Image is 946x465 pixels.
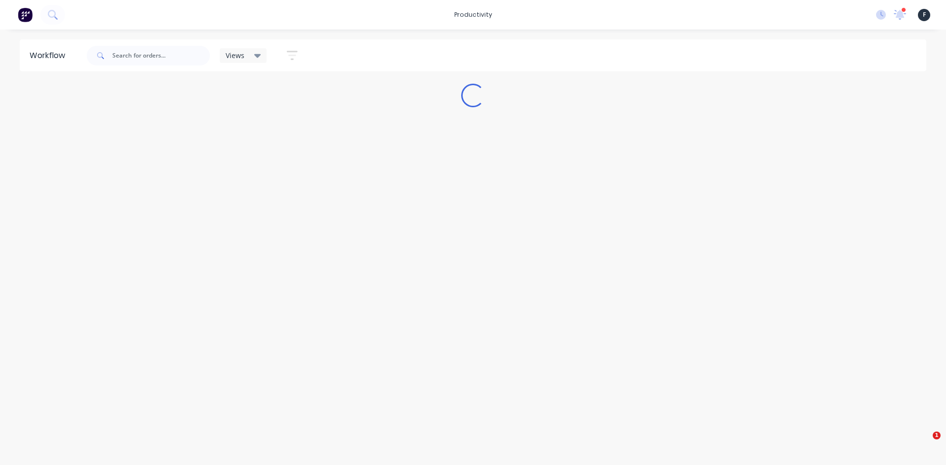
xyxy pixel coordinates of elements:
[112,46,210,65] input: Search for orders...
[912,432,936,455] iframe: Intercom live chat
[18,7,33,22] img: Factory
[226,50,244,61] span: Views
[449,7,497,22] div: productivity
[30,50,70,62] div: Workflow
[933,432,941,439] span: 1
[923,10,926,19] span: F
